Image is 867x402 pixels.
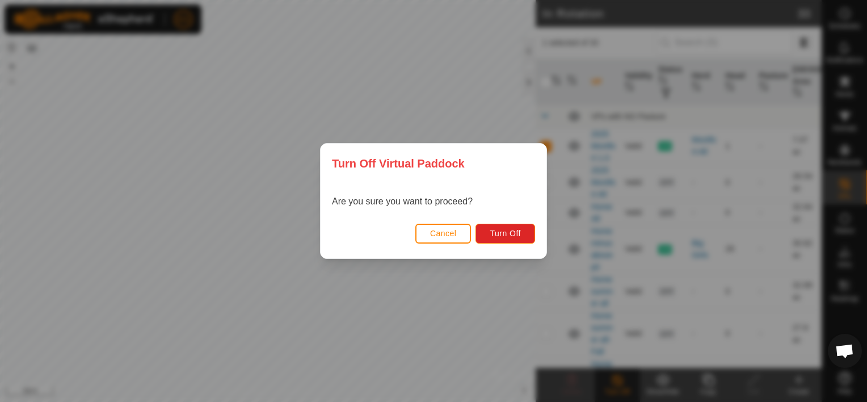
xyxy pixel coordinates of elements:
p: Are you sure you want to proceed? [332,195,473,208]
span: Turn Off Virtual Paddock [332,155,465,172]
span: Cancel [430,229,457,238]
button: Cancel [415,224,472,244]
div: Open chat [828,334,862,368]
button: Turn Off [475,224,535,244]
span: Turn Off [490,229,521,238]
